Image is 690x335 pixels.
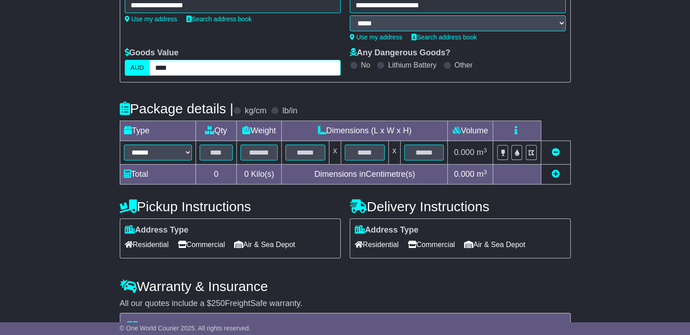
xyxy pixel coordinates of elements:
sup: 3 [484,147,487,154]
label: Address Type [355,225,419,235]
a: Add new item [552,170,560,179]
label: Any Dangerous Goods? [350,48,450,58]
td: Type [120,121,196,141]
label: lb/in [282,106,297,116]
td: 0 [196,165,237,184]
h4: Pickup Instructions [120,199,341,214]
a: Use my address [125,15,177,23]
td: x [329,141,341,165]
td: x [388,141,400,165]
span: Commercial [178,238,225,252]
span: 250 [211,299,225,308]
td: Kilo(s) [237,165,282,184]
span: 0.000 [454,170,475,179]
label: AUD [125,60,150,76]
span: Residential [125,238,169,252]
td: Dimensions (L x W x H) [282,121,448,141]
h4: Delivery Instructions [350,199,571,214]
label: No [361,61,370,69]
td: Qty [196,121,237,141]
td: Dimensions in Centimetre(s) [282,165,448,184]
span: Air & Sea Depot [234,238,295,252]
span: Air & Sea Depot [464,238,525,252]
sup: 3 [484,169,487,175]
h4: Package details | [120,101,234,116]
label: Goods Value [125,48,179,58]
a: Remove this item [552,148,560,157]
label: kg/cm [245,106,266,116]
label: Address Type [125,225,189,235]
span: 0.000 [454,148,475,157]
td: Volume [448,121,493,141]
label: Lithium Battery [388,61,436,69]
a: Search address book [186,15,252,23]
td: Weight [237,121,282,141]
a: Use my address [350,34,402,41]
a: Search address book [411,34,477,41]
td: Total [120,165,196,184]
span: Commercial [408,238,455,252]
span: m [477,148,487,157]
span: 0 [244,170,249,179]
span: m [477,170,487,179]
span: Residential [355,238,399,252]
label: Other [455,61,473,69]
h4: Warranty & Insurance [120,279,571,294]
div: All our quotes include a $ FreightSafe warranty. [120,299,571,309]
span: © One World Courier 2025. All rights reserved. [120,325,251,332]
